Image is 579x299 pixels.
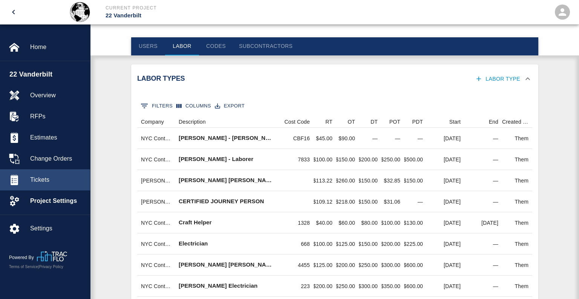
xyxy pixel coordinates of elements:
[336,116,359,128] div: OT
[464,128,502,149] div: —
[137,116,175,128] div: Company
[301,282,310,290] div: 223
[427,233,464,255] div: [DATE]
[404,255,427,276] div: $600.00
[464,276,502,297] div: —
[179,282,257,290] p: [PERSON_NAME] Electrician
[141,156,171,163] div: NYC Contractors Sub
[336,128,359,149] div: $90.00
[199,37,233,55] button: Codes
[179,134,272,143] p: [PERSON_NAME] - [PERSON_NAME]
[427,128,464,149] div: [DATE]
[348,116,355,128] div: OT
[179,197,264,206] p: CERTIFIED JOURNEY PERSON
[404,233,427,255] div: $225.00
[464,255,502,276] div: —
[39,265,63,269] a: Privacy Policy
[502,128,532,149] div: Them
[427,170,464,191] div: [DATE]
[175,100,213,112] button: Select columns
[30,175,84,184] span: Tickets
[427,255,464,276] div: [DATE]
[30,91,84,100] span: Overview
[9,265,38,269] a: Terms of Service
[381,191,404,212] div: $31.06
[106,11,330,20] p: 22 Vanderbilt
[298,219,310,227] div: 1328
[381,212,404,233] div: $100.00
[359,128,381,149] div: —
[285,116,310,128] div: Cost Code
[464,191,502,212] div: —
[137,75,266,83] h2: Labor Types
[141,282,171,290] div: NYC Contractors Sub
[179,176,272,185] p: [PERSON_NAME] [PERSON_NAME]
[427,276,464,297] div: [DATE]
[131,37,165,55] button: Users
[30,154,84,163] span: Change Orders
[359,149,381,170] div: $200.00
[502,116,532,128] div: Created By
[412,116,423,128] div: PDT
[381,255,404,276] div: $300.00
[502,191,532,212] div: Them
[179,218,212,227] p: Craft Helper
[359,170,381,191] div: $150.00
[541,263,579,299] iframe: Chat Widget
[9,254,37,261] p: Powered By
[427,191,464,212] div: [DATE]
[276,116,314,128] div: Cost Code
[359,191,381,212] div: $150.00
[30,196,84,205] span: Project Settings
[314,255,336,276] div: $125.00
[336,170,359,191] div: $260.00
[5,3,23,21] button: open drawer
[131,64,538,94] div: Labor TypesLabor Type
[502,116,528,128] div: Created By
[179,239,208,248] p: Electrician
[404,276,427,297] div: $600.00
[141,177,171,184] div: Saul Goodman Carpentry
[30,112,84,121] span: RFPs
[336,149,359,170] div: $150.00
[30,43,84,52] span: Home
[314,276,336,297] div: $200.00
[381,116,404,128] div: POT
[502,149,532,170] div: Them
[165,37,199,55] button: Labor
[381,149,404,170] div: $250.00
[502,233,532,255] div: Them
[106,5,330,11] p: Current Project
[404,191,427,212] div: —
[141,198,171,205] div: Saul Goodman Carpentry
[314,116,336,128] div: RT
[314,128,336,149] div: $45.00
[141,261,171,269] div: NYC Contractors Sub
[293,135,310,142] div: CBF16
[179,116,206,128] div: Description
[298,261,310,269] div: 4455
[502,255,532,276] div: Them
[336,255,359,276] div: $200.00
[301,240,310,248] div: 668
[141,240,171,248] div: NYC Contractors Sub
[404,149,427,170] div: $500.00
[464,233,502,255] div: —
[489,116,498,128] div: End
[427,116,464,128] div: Start
[371,116,378,128] div: DT
[179,155,253,164] p: [PERSON_NAME] - Laborer
[464,212,502,233] div: [DATE]
[175,116,276,128] div: Description
[404,170,427,191] div: $150.00
[131,37,538,55] div: tabs navigation
[464,149,502,170] div: —
[314,170,336,191] div: $113.22
[359,255,381,276] div: $250.00
[464,170,502,191] div: —
[141,219,171,227] div: NYC Contractors Sub
[30,133,84,142] span: Estimates
[502,170,532,191] div: Them
[502,276,532,297] div: Them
